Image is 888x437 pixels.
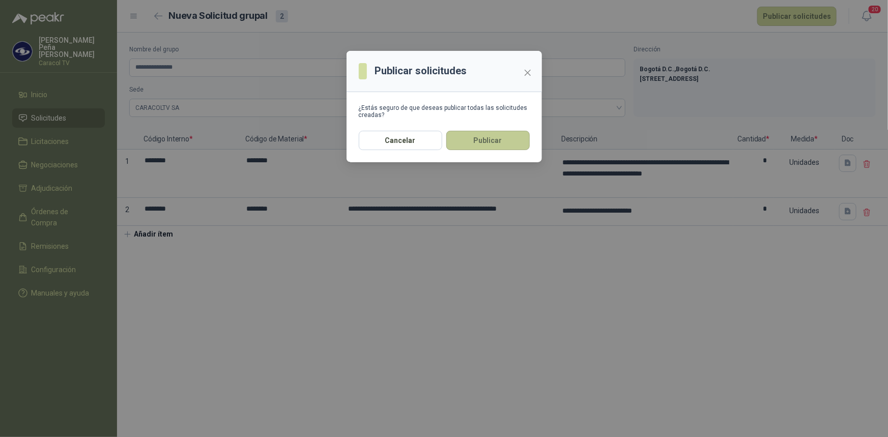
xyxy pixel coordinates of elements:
span: close [524,69,532,77]
button: Close [520,65,536,81]
button: Publicar [446,131,530,150]
h3: Publicar solicitudes [375,63,467,79]
div: ¿Estás seguro de que deseas publicar todas las solicitudes creadas? [359,104,530,119]
button: Cancelar [359,131,442,150]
